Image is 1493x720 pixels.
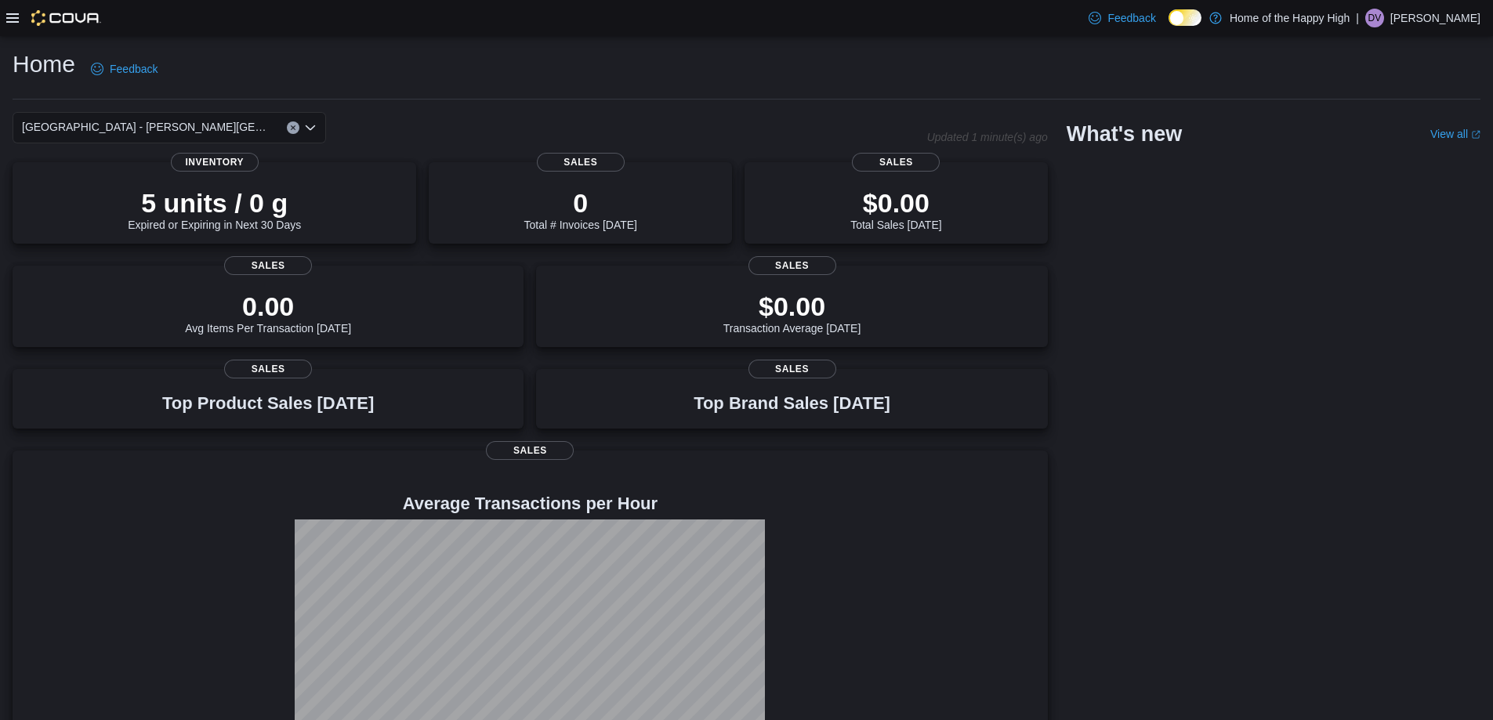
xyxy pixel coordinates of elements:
h1: Home [13,49,75,80]
h3: Top Product Sales [DATE] [162,394,374,413]
span: Sales [852,153,940,172]
p: | [1356,9,1359,27]
h2: What's new [1067,121,1182,147]
p: $0.00 [723,291,861,322]
h3: Top Brand Sales [DATE] [694,394,890,413]
p: Home of the Happy High [1230,9,1350,27]
span: Feedback [110,61,158,77]
span: Sales [537,153,625,172]
div: Total Sales [DATE] [850,187,941,231]
span: Sales [486,441,574,460]
p: 5 units / 0 g [128,187,301,219]
p: Updated 1 minute(s) ago [927,131,1048,143]
p: $0.00 [850,187,941,219]
div: Total # Invoices [DATE] [524,187,637,231]
svg: External link [1471,130,1480,139]
div: Expired or Expiring in Next 30 Days [128,187,301,231]
span: Sales [748,360,836,378]
button: Open list of options [304,121,317,134]
span: Feedback [1107,10,1155,26]
div: Avg Items Per Transaction [DATE] [185,291,351,335]
p: [PERSON_NAME] [1390,9,1480,27]
span: DV [1368,9,1382,27]
p: 0 [524,187,637,219]
a: View allExternal link [1430,128,1480,140]
div: Transaction Average [DATE] [723,291,861,335]
button: Clear input [287,121,299,134]
h4: Average Transactions per Hour [25,494,1035,513]
div: Deanna Vodden [1365,9,1384,27]
span: Dark Mode [1169,26,1169,27]
span: Sales [224,360,312,378]
img: Cova [31,10,101,26]
p: 0.00 [185,291,351,322]
a: Feedback [85,53,164,85]
span: Sales [224,256,312,275]
span: [GEOGRAPHIC_DATA] - [PERSON_NAME][GEOGRAPHIC_DATA] - Fire & Flower [22,118,271,136]
span: Inventory [171,153,259,172]
span: Sales [748,256,836,275]
a: Feedback [1082,2,1161,34]
input: Dark Mode [1169,9,1201,26]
